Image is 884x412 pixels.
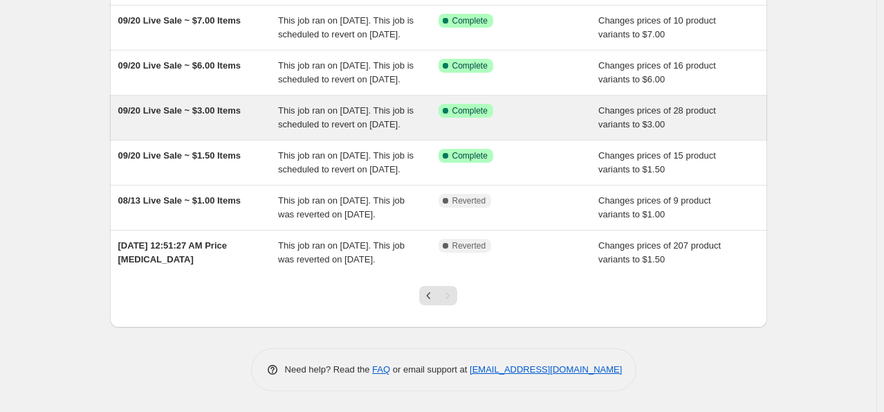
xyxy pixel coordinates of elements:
[372,364,390,375] a: FAQ
[452,60,488,71] span: Complete
[118,60,241,71] span: 09/20 Live Sale ~ $6.00 Items
[285,364,373,375] span: Need help? Read the
[470,364,622,375] a: [EMAIL_ADDRESS][DOMAIN_NAME]
[598,150,716,174] span: Changes prices of 15 product variants to $1.50
[452,105,488,116] span: Complete
[390,364,470,375] span: or email support at
[598,60,716,84] span: Changes prices of 16 product variants to $6.00
[278,150,414,174] span: This job ran on [DATE]. This job is scheduled to revert on [DATE].
[118,105,241,116] span: 09/20 Live Sale ~ $3.00 Items
[598,195,711,220] span: Changes prices of 9 product variants to $1.00
[278,195,405,220] span: This job ran on [DATE]. This job was reverted on [DATE].
[452,15,488,26] span: Complete
[598,240,721,265] span: Changes prices of 207 product variants to $1.50
[118,240,228,265] span: [DATE] 12:51:27 AM Price [MEDICAL_DATA]
[452,195,486,206] span: Reverted
[118,195,241,206] span: 08/13 Live Sale ~ $1.00 Items
[278,105,414,129] span: This job ran on [DATE]. This job is scheduled to revert on [DATE].
[118,150,241,161] span: 09/20 Live Sale ~ $1.50 Items
[419,286,457,305] nav: Pagination
[452,240,486,251] span: Reverted
[118,15,241,26] span: 09/20 Live Sale ~ $7.00 Items
[452,150,488,161] span: Complete
[598,15,716,39] span: Changes prices of 10 product variants to $7.00
[598,105,716,129] span: Changes prices of 28 product variants to $3.00
[419,286,439,305] button: Previous
[278,60,414,84] span: This job ran on [DATE]. This job is scheduled to revert on [DATE].
[278,240,405,265] span: This job ran on [DATE]. This job was reverted on [DATE].
[278,15,414,39] span: This job ran on [DATE]. This job is scheduled to revert on [DATE].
